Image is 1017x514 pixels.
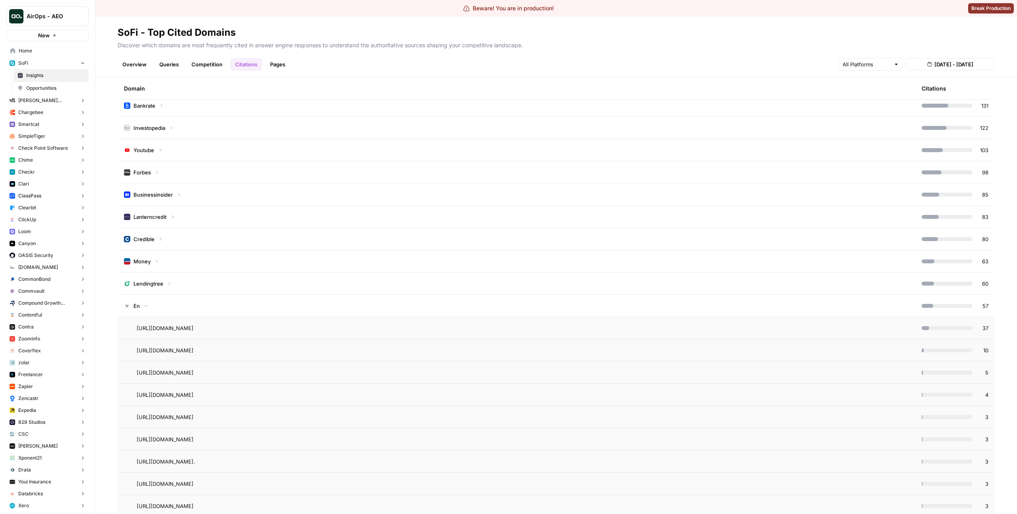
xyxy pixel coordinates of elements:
[18,121,39,128] span: Smartcat
[10,288,15,294] img: xf6b4g7v9n1cfco8wpzm78dqnb6e
[10,169,15,175] img: 78cr82s63dt93a7yj2fue7fuqlci
[922,77,946,99] div: Citations
[979,391,988,399] span: 4
[137,458,195,466] span: [URL][DOMAIN_NAME].
[6,273,89,285] button: CommonBond
[124,77,909,99] div: Domain
[6,309,89,321] button: Contentful
[14,69,89,82] a: Insights
[10,253,15,258] img: red1k5sizbc2zfjdzds8kz0ky0wq
[133,213,166,221] span: Lanterncredit
[979,213,988,221] span: 83
[26,85,85,92] span: Opportunities
[18,454,42,462] span: Xponent21
[18,168,35,176] span: Checkr
[6,381,89,392] button: Zapier
[10,455,15,461] img: f3qlg7l68rn02bi2w2fqsnsvhk74
[18,323,34,330] span: Contra
[124,125,130,131] img: rq4vtqwp4by8jlbjda5wb6jo3jzb
[18,490,43,497] span: Databricks
[979,346,988,354] span: 10
[10,157,15,163] img: mhv33baw7plipcpp00rsngv1nu95
[18,97,77,104] span: [PERSON_NAME] [PERSON_NAME] at Work
[137,369,193,377] span: [URL][DOMAIN_NAME]
[6,488,89,500] button: Databricks
[10,372,15,377] img: a9mur837mohu50bzw3stmy70eh87
[18,419,45,426] span: 829 Studios
[10,467,15,473] img: xlnxy62qy0pya9imladhzo8ewa3z
[979,458,988,466] span: 3
[10,193,15,199] img: z4c86av58qw027qbtb91h24iuhub
[6,452,89,464] button: Xponent21
[6,345,89,357] button: Coverflex
[979,280,988,288] span: 60
[18,264,58,271] span: [DOMAIN_NAME]
[265,58,290,71] a: Pages
[27,12,75,20] span: AirOps - AEO
[133,257,151,265] span: Money
[137,346,193,354] span: [URL][DOMAIN_NAME]
[18,204,36,211] span: Clearbit
[133,168,151,176] span: Forbes
[18,335,40,342] span: ZoomInfo
[133,302,140,310] span: En
[124,214,130,220] img: 794aoka1bmsrfbvvp2m0xaaql147
[133,191,173,199] span: Businessinsider
[6,130,89,142] button: SimpleTiger
[137,324,193,332] span: [URL][DOMAIN_NAME]
[968,3,1014,14] button: Break Production
[6,57,89,69] button: SoFi
[18,478,51,485] span: Youi Insurance
[6,416,89,428] button: 829 Studios
[19,47,85,54] span: Home
[979,124,988,132] span: 122
[463,4,554,12] div: Beware! You are in production!
[18,109,43,116] span: Chargebee
[6,166,89,178] button: Checkr
[979,302,988,310] span: 57
[979,369,988,377] span: 5
[124,147,130,153] img: 0zkdcw4f2if10gixueqlxn0ffrb2
[133,124,165,132] span: Investopedia
[18,443,58,450] span: [PERSON_NAME]
[6,202,89,214] button: Clearbit
[10,491,15,497] img: 68x31kg9cvjq1z98h94sc45jw63t
[18,145,68,152] span: Check Point Software
[10,479,15,485] img: lz9q0o5e76kdfkipbgrbf2u66370
[10,122,15,127] img: rkye1xl29jr3pw1t320t03wecljb
[979,257,988,265] span: 63
[6,29,89,41] button: New
[979,168,988,176] span: 98
[10,503,15,508] img: wbynuzzq6lj3nzxpt1e3y1j7uzng
[10,133,15,139] img: hlg0wqi1id4i6sbxkcpd2tyblcaw
[118,58,151,71] a: Overview
[10,145,15,151] img: gddfodh0ack4ddcgj10xzwv4nyos
[6,369,89,381] button: Freelancer
[133,146,154,154] span: Youtube
[124,280,130,287] img: ig3arri9qf2mpy9c8m5jtbt07ljb
[10,348,15,354] img: l4muj0jjfg7df9oj5fg31blri2em
[10,336,15,342] img: hcm4s7ic2xq26rsmuray6dv1kquq
[18,240,36,247] span: Canyon
[979,324,988,332] span: 37
[6,297,89,309] button: Compound Growth Marketing
[6,261,89,273] button: [DOMAIN_NAME]
[10,181,15,187] img: h6qlr8a97mop4asab8l5qtldq2wv
[118,39,995,49] p: Discover which domains are most frequently cited in answer engine responses to understand the aut...
[979,435,988,443] span: 3
[6,226,89,238] button: Loom
[230,58,262,71] a: Citations
[6,440,89,452] button: [PERSON_NAME]
[18,228,31,235] span: Loom
[979,146,988,154] span: 103
[124,303,130,309] img: vm3p9xuvjyp37igu3cuc8ys7u6zv
[133,235,155,243] span: Credible
[10,110,15,115] img: jkhkcar56nid5uw4tq7euxnuco2o
[18,60,28,67] span: SoFi
[124,236,130,242] img: a76ljwbem0zu40dtbms0n7s9s7z6
[10,300,15,306] img: kaevn8smg0ztd3bicv5o6c24vmo8
[979,191,988,199] span: 85
[6,357,89,369] button: zolar
[10,98,15,103] img: m87i3pytwzu9d7629hz0batfjj1p
[155,58,184,71] a: Queries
